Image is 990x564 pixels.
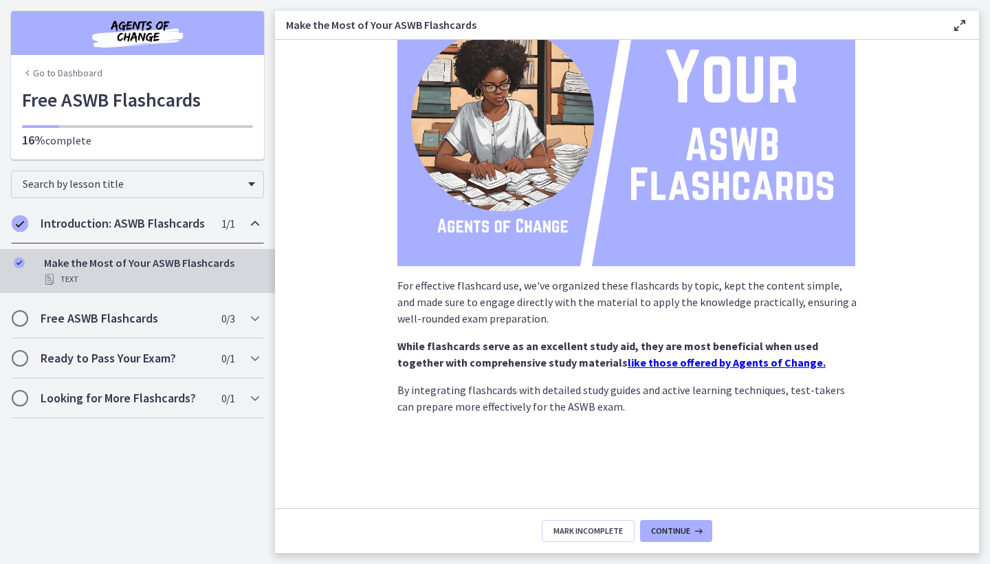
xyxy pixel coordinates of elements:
[397,8,855,266] img: Your_ASWB_Flashcards.png
[221,390,234,406] span: 0 / 1
[628,356,826,369] a: like those offered by Agents of Change.
[22,132,253,149] p: complete
[41,390,208,406] h2: Looking for More Flashcards?
[41,350,208,367] h2: Ready to Pass Your Exam?
[286,17,929,33] h3: Make the Most of Your ASWB Flashcards
[221,215,234,232] span: 1 / 1
[41,215,208,232] h2: Introduction: ASWB Flashcards
[221,350,234,367] span: 0 / 1
[397,382,857,415] p: By integrating flashcards with detailed study guides and active learning techniques, test-takers ...
[397,339,818,369] strong: While flashcards serve as an excellent study aid, they are most beneficial when used together wit...
[44,254,258,288] div: Make the Most of Your ASWB Flashcards
[41,310,208,327] h2: Free ASWB Flashcards
[553,525,623,536] span: Mark Incomplete
[55,17,220,50] img: Agents of Change Social Work Test Prep
[22,66,102,80] a: Go to Dashboard
[12,215,28,232] i: Completed
[23,177,241,191] span: Search by lesson title
[640,520,712,542] button: Continue
[11,171,264,198] div: Search by lesson title
[542,520,635,542] button: Mark Incomplete
[651,525,690,536] span: Continue
[14,257,25,268] i: Completed
[44,271,258,288] div: Text
[397,277,857,327] p: For effective flashcard use, we've organized these flashcards by topic, kept the content simple, ...
[22,132,45,148] span: 16%
[221,310,234,327] span: 0 / 3
[22,85,253,114] h1: Free ASWB Flashcards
